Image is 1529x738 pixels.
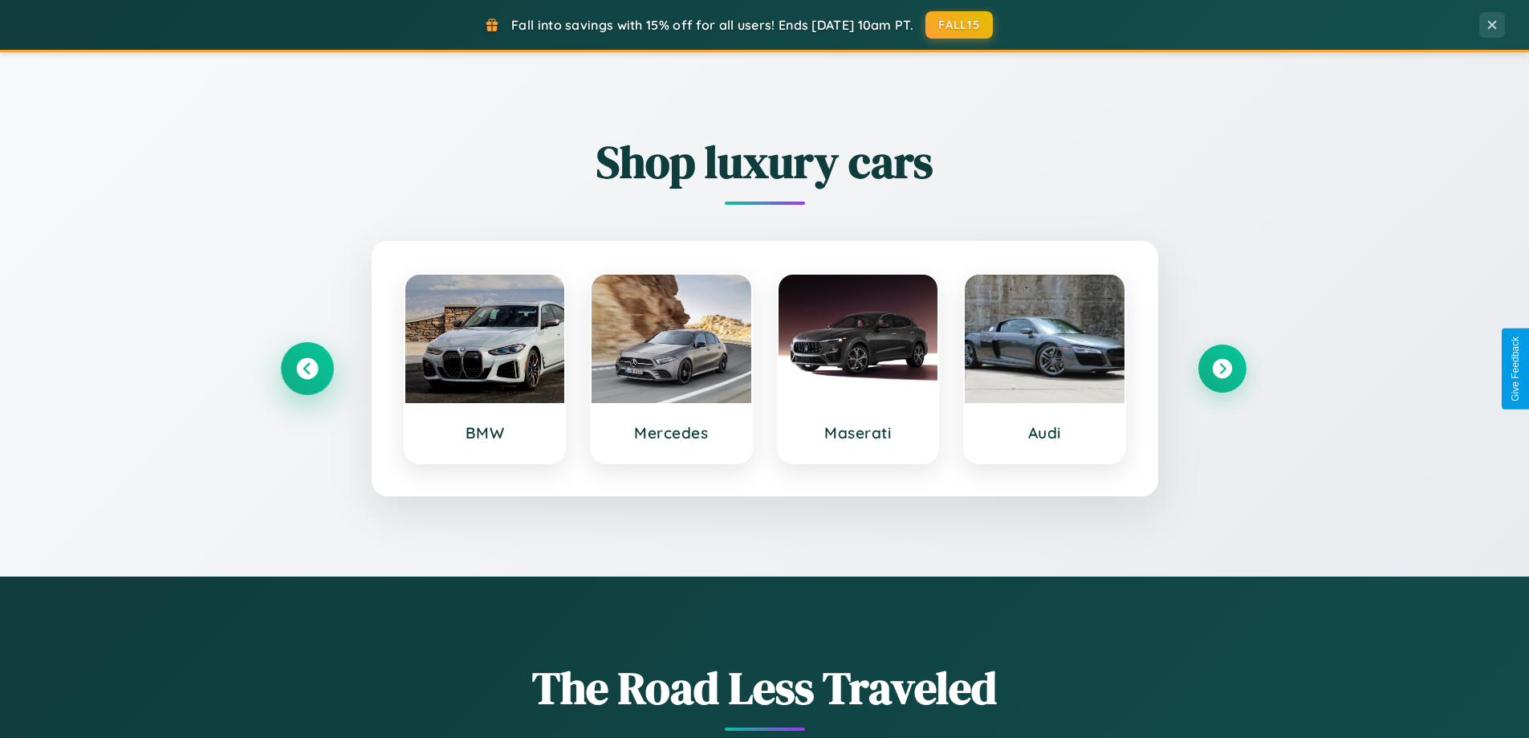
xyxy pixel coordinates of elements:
span: Fall into savings with 15% off for all users! Ends [DATE] 10am PT. [511,17,913,33]
h3: BMW [421,423,549,442]
h3: Audi [981,423,1108,442]
div: Give Feedback [1510,336,1521,402]
h2: Shop luxury cars [283,131,1246,193]
h3: Mercedes [608,423,735,442]
button: FALL15 [925,11,993,39]
h1: The Road Less Traveled [283,657,1246,719]
h3: Maserati [795,423,922,442]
